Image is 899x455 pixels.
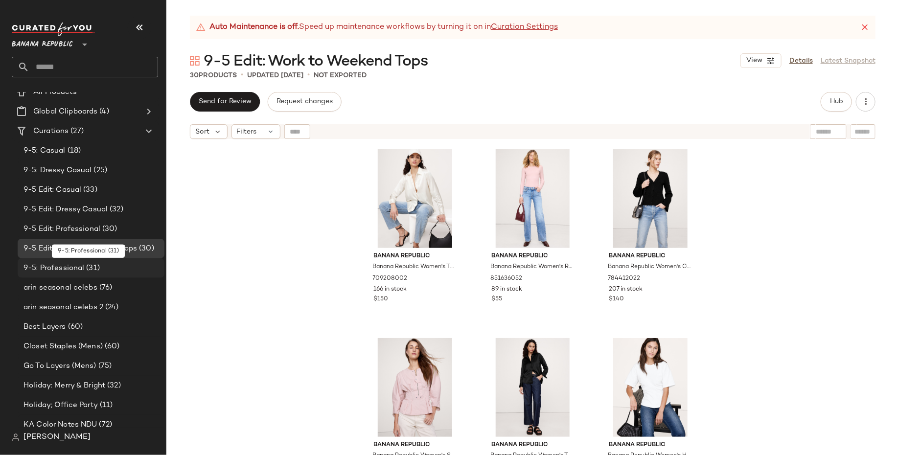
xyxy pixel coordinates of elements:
[373,263,456,272] span: Banana Republic Women's The Everyday Silk Shirt Transition Cream White Size L
[746,57,762,65] span: View
[190,92,260,112] button: Send for Review
[789,56,813,66] a: Details
[97,106,109,117] span: (4)
[209,22,299,33] strong: Auto Maintenance is off.
[23,380,105,391] span: Holiday: Merry & Bright
[601,338,700,437] img: cn60041843.jpg
[23,432,91,443] span: [PERSON_NAME]
[23,145,66,157] span: 9-5: Casual
[96,361,112,372] span: (75)
[23,321,66,333] span: Best Layers
[314,70,367,81] p: Not Exported
[821,92,852,112] button: Hub
[23,224,100,235] span: 9-5 Edit: Professional
[84,263,100,274] span: (31)
[23,243,137,254] span: 9-5 Edit: Work to Weekend Tops
[608,274,641,283] span: 784412022
[491,252,574,261] span: Banana Republic
[204,52,428,71] span: 9-5 Edit: Work to Weekend Tops
[12,433,20,441] img: svg%3e
[484,338,582,437] img: cn57750655.jpg
[609,285,643,294] span: 207 in stock
[190,72,199,79] span: 30
[69,126,84,137] span: (27)
[33,126,69,137] span: Curations
[195,127,209,137] span: Sort
[374,295,389,304] span: $150
[23,204,108,215] span: 9-5 Edit: Dressy Casual
[23,400,98,411] span: Holiday; Office Party
[23,302,103,313] span: arin seasonal celebs 2
[601,149,700,248] img: cn58080180.jpg
[268,92,341,112] button: Request changes
[491,22,558,33] a: Curation Settings
[12,23,95,36] img: cfy_white_logo.C9jOOHJF.svg
[190,56,200,66] img: svg%3e
[190,70,237,81] div: Products
[137,243,154,254] span: (30)
[108,204,123,215] span: (32)
[491,441,574,450] span: Banana Republic
[97,282,113,294] span: (76)
[366,149,464,248] img: cn57750663.jpg
[23,165,92,176] span: 9-5: Dressy Casual
[23,184,81,196] span: 9-5 Edit: Casual
[490,263,573,272] span: Banana Republic Women's Ribbed Crew-Neck T-Shirt [PERSON_NAME] Pink Size XL
[23,282,97,294] span: arin seasonal celebs
[366,338,464,437] img: cn60152661.jpg
[373,274,408,283] span: 709208002
[12,33,73,51] span: Banana Republic
[103,302,119,313] span: (24)
[276,98,333,106] span: Request changes
[374,252,457,261] span: Banana Republic
[491,295,502,304] span: $55
[241,69,243,81] span: •
[490,274,522,283] span: 851636052
[247,70,303,81] p: updated [DATE]
[830,98,843,106] span: Hub
[105,380,121,391] span: (32)
[374,285,407,294] span: 166 in stock
[609,295,624,304] span: $140
[98,400,113,411] span: (11)
[66,321,83,333] span: (60)
[66,145,81,157] span: (18)
[23,361,96,372] span: Go To Layers (Mens)
[100,224,117,235] span: (30)
[81,184,97,196] span: (33)
[23,341,103,352] span: Closet Staples (Mens)
[33,106,97,117] span: Global Clipboards
[198,98,252,106] span: Send for Review
[237,127,257,137] span: Filters
[608,263,691,272] span: Banana Republic Women's Cotton-Silk Flare-Sleeve Cardigan Black Size XS
[23,263,84,274] span: 9-5: Professional
[484,149,582,248] img: cn60515381.jpg
[609,441,692,450] span: Banana Republic
[33,87,77,98] span: All Products
[92,165,108,176] span: (25)
[491,285,522,294] span: 89 in stock
[196,22,558,33] div: Speed up maintenance workflows by turning it on in
[103,341,120,352] span: (60)
[740,53,782,68] button: View
[374,441,457,450] span: Banana Republic
[609,252,692,261] span: Banana Republic
[307,69,310,81] span: •
[97,419,113,431] span: (72)
[23,419,97,431] span: KA Color Notes NDU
